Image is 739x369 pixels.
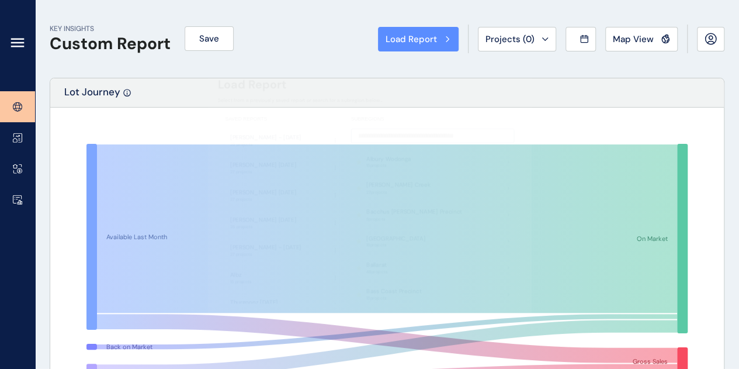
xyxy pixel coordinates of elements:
p: 27 projects [230,251,301,257]
p: Ballarat [366,261,387,269]
p: [PERSON_NAME] Creek [366,181,431,189]
p: 27 project s [366,189,431,195]
p: Bacchus [PERSON_NAME] Precinct [366,208,463,216]
p: Bass Coast Precinct [366,287,422,295]
h3: Load Report [217,77,286,93]
p: [GEOGRAPHIC_DATA] [366,234,425,243]
p: 5 project s [366,216,463,222]
p: [PERSON_NAME] - [DATE] [230,133,301,142]
p: Thurgoonz [DATE] [230,298,278,306]
p: 48 project s [366,269,387,275]
p: Select from a previously saved report or search for a subregion below... [217,97,521,104]
p: Albury Wodonga [366,155,411,163]
p: 15 project s [366,163,411,169]
p: 27 projects [230,196,296,202]
h4: SUBREGIONS [351,116,514,123]
p: Albz [230,271,251,279]
p: 27 projects [230,169,296,175]
p: [PERSON_NAME] [DATE] [230,188,296,196]
p: 13 project s [366,295,422,301]
h4: SAVED REPORTS [225,116,343,123]
p: [PERSON_NAME] - [DATE] [230,243,301,251]
p: 15 projects [230,279,251,285]
p: [PERSON_NAME] [DATE] [230,216,296,224]
p: 25 projects [230,224,296,230]
p: 18 project s [366,243,425,249]
p: 25 projects [230,142,301,147]
p: [PERSON_NAME] [DATE] [230,161,296,169]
